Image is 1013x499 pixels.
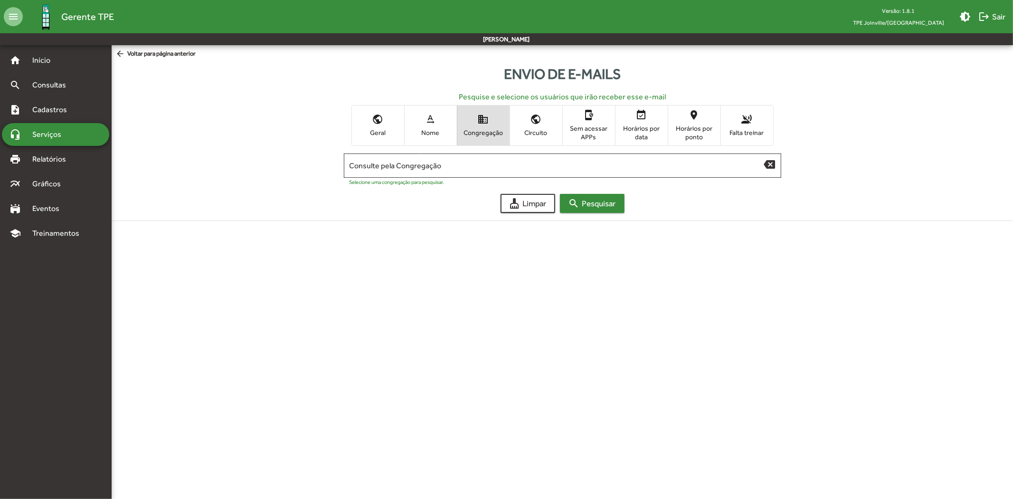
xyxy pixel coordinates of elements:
button: Circuito [510,106,562,145]
mat-icon: search [9,79,21,91]
mat-icon: search [568,198,580,209]
span: Congregação [460,128,507,137]
mat-icon: domain [478,114,489,125]
mat-hint: Selecione uma congregação para pesquisar. [350,179,445,185]
mat-icon: note_add [9,104,21,115]
mat-icon: text_rotation_none [425,114,436,125]
span: Geral [354,128,402,137]
span: Sem acessar APPs [565,124,613,141]
span: Limpar [509,195,547,212]
a: Gerente TPE [23,1,114,32]
mat-icon: logout [978,11,990,22]
span: Voltar para página anterior [115,49,196,59]
span: Relatórios [27,154,78,165]
span: Treinamentos [27,228,91,239]
span: Nome [407,128,454,137]
mat-icon: headset_mic [9,129,21,140]
div: Versão: 1.8.1 [845,5,952,17]
mat-icon: arrow_back [115,49,127,59]
mat-icon: voice_over_off [741,114,753,125]
mat-icon: brightness_medium [959,11,971,22]
span: Consultas [27,79,78,91]
span: Horários por ponto [671,124,718,141]
span: Horários por data [618,124,665,141]
span: Serviços [27,129,74,140]
h6: Pesquise e selecione os usuários que irão receber esse e-mail [119,92,1005,101]
button: Sem acessar APPs [563,106,615,145]
span: Gráficos [27,178,74,190]
div: Envio de e-mails [112,63,1013,85]
span: Pesquisar [568,195,616,212]
span: Circuito [512,128,560,137]
mat-icon: event_available [636,109,647,121]
mat-icon: menu [4,7,23,26]
mat-icon: print [9,154,21,165]
mat-icon: school [9,228,21,239]
mat-icon: stadium [9,203,21,214]
mat-icon: home [9,55,21,66]
span: Início [27,55,64,66]
mat-icon: public [530,114,542,125]
span: Cadastros [27,104,79,115]
span: Falta treinar [723,128,771,137]
span: TPE Joinville/[GEOGRAPHIC_DATA] [845,17,952,29]
span: Gerente TPE [61,9,114,24]
button: Horários por ponto [668,106,720,145]
img: Logo [30,1,61,32]
span: Eventos [27,203,72,214]
span: Sair [978,8,1005,25]
button: Nome [405,106,457,145]
button: Pesquisar [560,194,625,213]
button: Limpar [501,194,555,213]
mat-icon: multiline_chart [9,178,21,190]
mat-icon: app_blocking [583,109,595,121]
mat-icon: backspace [764,158,776,170]
mat-icon: location_on [689,109,700,121]
button: Congregação [457,106,510,145]
mat-icon: public [372,114,384,125]
button: Geral [352,106,404,145]
button: Falta treinar [721,106,773,145]
button: Sair [975,8,1009,25]
button: Horários por data [615,106,668,145]
mat-icon: cleaning_services [509,198,521,209]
